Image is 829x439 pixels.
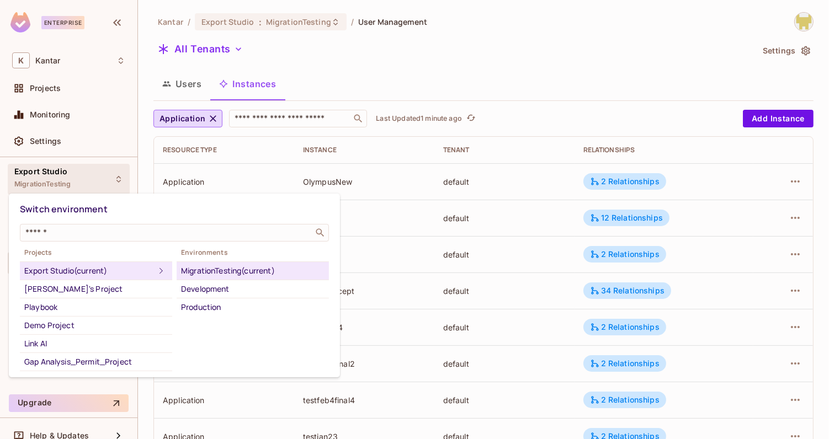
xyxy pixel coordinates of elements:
div: Development [181,282,325,296]
div: [PERSON_NAME]'s Project [24,282,168,296]
div: Export Studio (current) [24,264,155,277]
div: Playbook [24,301,168,314]
div: Link AI [24,337,168,350]
span: Environments [177,248,329,257]
span: Switch environment [20,203,108,215]
div: Production [181,301,325,314]
div: MigrationTesting (current) [181,264,325,277]
span: Projects [20,248,172,257]
div: Gap Analysis_Permit_Project [24,355,168,368]
div: Demo Project [24,319,168,332]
